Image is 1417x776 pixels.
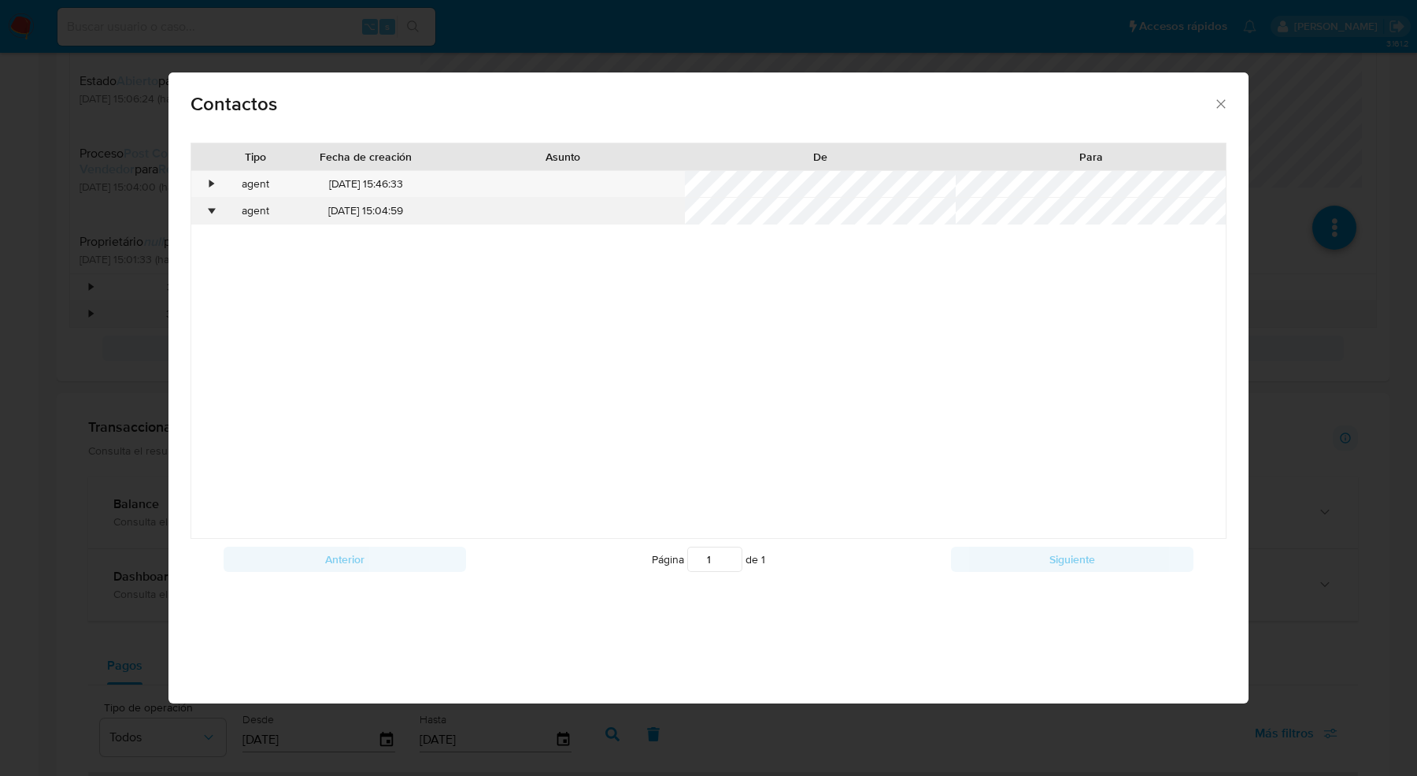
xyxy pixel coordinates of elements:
[292,171,439,198] div: [DATE] 15:46:33
[652,547,765,572] span: Página de
[210,203,214,219] div: •
[967,149,1215,165] div: Para
[761,551,765,567] span: 1
[219,171,293,198] div: agent
[210,176,214,192] div: •
[951,547,1193,572] button: Siguiente
[224,547,466,572] button: Anterior
[219,198,293,225] div: agent
[191,95,1213,113] span: Contactos
[230,149,282,165] div: Tipo
[1213,96,1227,110] button: close
[697,149,945,165] div: De
[292,198,439,225] div: [DATE] 15:04:59
[451,149,675,165] div: Asunto
[303,149,428,165] div: Fecha de creación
